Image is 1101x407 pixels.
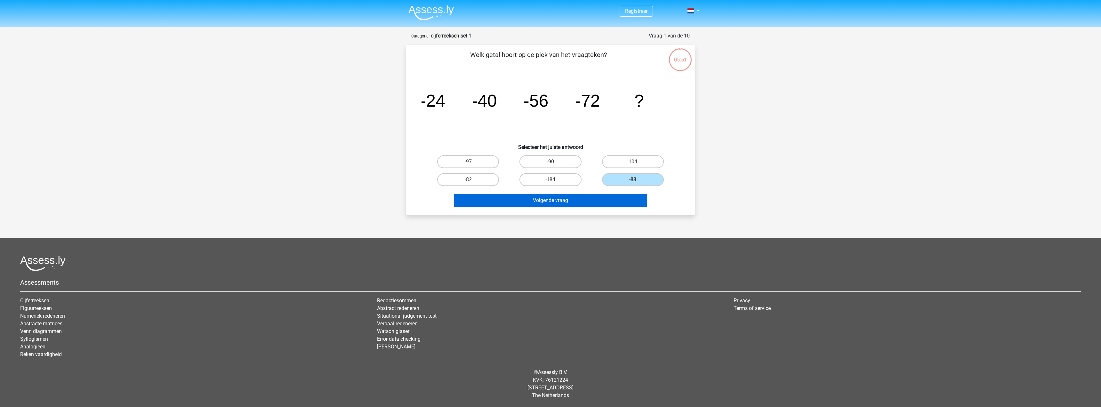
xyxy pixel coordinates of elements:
[602,155,664,168] label: 104
[377,305,419,311] a: Abstract redeneren
[15,363,1086,404] div: © KVK: 76121224 [STREET_ADDRESS] The Netherlands
[411,34,430,38] small: Categorie:
[20,344,45,350] a: Analogieen
[416,50,661,69] p: Welk getal hoort op de plek van het vraagteken?
[416,139,685,150] h6: Selecteer het juiste antwoord
[634,91,644,110] tspan: ?
[734,297,750,304] a: Privacy
[524,91,549,110] tspan: -56
[20,256,66,271] img: Assessly logo
[454,194,647,207] button: Volgende vraag
[377,344,415,350] a: [PERSON_NAME]
[377,336,421,342] a: Error data checking
[20,328,62,334] a: Venn diagrammen
[20,313,65,319] a: Numeriek redeneren
[20,297,49,304] a: Cijferreeksen
[377,328,409,334] a: Watson glaser
[538,369,567,375] a: Assessly B.V.
[575,91,600,110] tspan: -72
[649,32,690,40] div: Vraag 1 van de 10
[431,33,471,39] strong: cijferreeksen set 1
[437,155,499,168] label: -97
[20,351,62,357] a: Reken vaardigheid
[734,305,771,311] a: Terms of service
[437,173,499,186] label: -82
[519,173,581,186] label: -184
[377,313,437,319] a: Situational judgement test
[668,48,692,64] div: 05:51
[420,91,445,110] tspan: -24
[602,173,664,186] label: -88
[377,321,418,327] a: Verbaal redeneren
[20,321,62,327] a: Abstracte matrices
[408,5,454,20] img: Assessly
[625,8,647,14] a: Registreer
[20,279,1081,286] h5: Assessments
[20,336,48,342] a: Syllogismen
[519,155,581,168] label: -90
[472,91,497,110] tspan: -40
[377,297,416,304] a: Redactiesommen
[20,305,52,311] a: Figuurreeksen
